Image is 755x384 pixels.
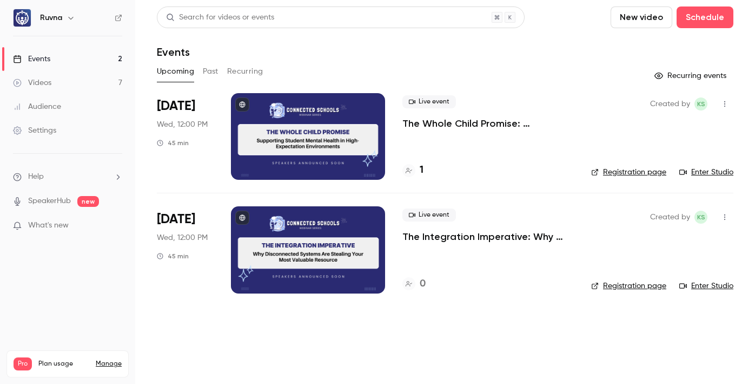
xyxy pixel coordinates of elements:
[591,167,666,178] a: Registration page
[679,281,733,291] a: Enter Studio
[697,97,705,110] span: KS
[679,167,733,178] a: Enter Studio
[13,77,51,88] div: Videos
[13,125,56,136] div: Settings
[402,230,574,243] a: The Integration Imperative: Why Disconnected Systems Are Stealing Your Most Valuable Resource
[28,196,71,207] a: SpeakerHub
[677,6,733,28] button: Schedule
[694,211,707,224] span: Kyra Sandness
[227,63,263,80] button: Recurring
[14,357,32,370] span: Pro
[402,277,426,291] a: 0
[157,252,189,261] div: 45 min
[420,163,423,178] h4: 1
[157,211,195,228] span: [DATE]
[650,97,690,110] span: Created by
[420,277,426,291] h4: 0
[157,119,208,130] span: Wed, 12:00 PM
[40,12,62,23] h6: Ruvna
[157,206,214,293] div: Nov 19 Wed, 1:00 PM (America/New York)
[13,101,61,112] div: Audience
[402,163,423,178] a: 1
[203,63,218,80] button: Past
[96,360,122,368] a: Manage
[157,232,208,243] span: Wed, 12:00 PM
[28,220,69,231] span: What's new
[28,171,44,183] span: Help
[38,360,89,368] span: Plan usage
[402,209,456,222] span: Live event
[650,211,690,224] span: Created by
[166,12,274,23] div: Search for videos or events
[109,221,122,231] iframe: Noticeable Trigger
[157,63,194,80] button: Upcoming
[157,45,190,58] h1: Events
[77,196,99,207] span: new
[402,117,574,130] a: The Whole Child Promise: Supporting Student Mental Health in High-Expectation Environments
[697,211,705,224] span: KS
[402,95,456,108] span: Live event
[157,97,195,115] span: [DATE]
[13,171,122,183] li: help-dropdown-opener
[14,9,31,27] img: Ruvna
[13,54,50,64] div: Events
[650,67,733,84] button: Recurring events
[157,93,214,180] div: Oct 22 Wed, 1:00 PM (America/New York)
[611,6,672,28] button: New video
[157,139,189,147] div: 45 min
[694,97,707,110] span: Kyra Sandness
[591,281,666,291] a: Registration page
